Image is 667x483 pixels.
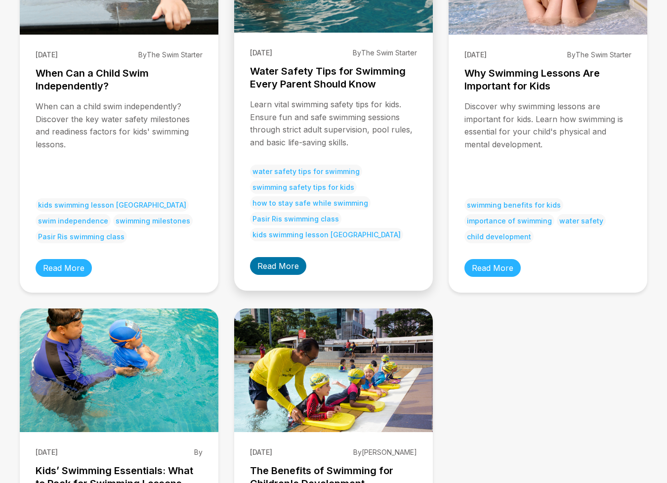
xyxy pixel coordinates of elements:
[250,98,417,149] p: Learn vital swimming safety tips for kids. Ensure fun and safe swimming sessions through strict a...
[250,257,306,275] a: Read More
[464,100,631,182] p: Discover why swimming lessons are important for kids. Learn how swimming is essential for your ch...
[36,259,92,277] a: Read More
[464,259,521,277] a: Read More
[36,50,58,59] span: [DATE]
[250,65,417,90] h3: Water Safety Tips for Swimming Every Parent Should Know
[36,198,189,212] span: kids swimming lesson [GEOGRAPHIC_DATA]
[250,448,272,456] span: [DATE]
[250,165,362,178] span: water safety tips for swimming
[567,50,631,59] span: By The Swim Starter
[36,448,58,456] span: [DATE]
[194,448,203,456] span: By
[353,448,417,456] span: By [PERSON_NAME]
[36,100,203,182] p: When can a child swim independently? Discover the key water safety milestones and readiness facto...
[557,214,606,227] span: water safety
[250,212,341,225] span: Pasir Ris swimming class
[36,230,127,243] span: Pasir Ris swimming class
[464,214,554,227] span: importance of swimming
[113,214,193,227] span: swimming milestones
[36,67,203,92] h3: When Can a Child Swim Independently?
[250,196,371,210] span: how to stay safe while swimming
[353,48,417,57] span: By The Swim Starter
[464,230,534,243] span: child development
[20,308,218,432] img: Kids’ Swimming Essentials: What to Pack for Swimming Lessons
[250,180,357,194] span: swimming safety tips for kids
[464,67,631,92] h3: Why Swimming Lessons Are Important for Kids
[138,50,203,59] span: By The Swim Starter
[250,48,272,57] span: [DATE]
[464,50,487,59] span: [DATE]
[464,198,563,212] span: swimming benefits for kids
[250,228,403,241] span: kids swimming lesson [GEOGRAPHIC_DATA]
[234,308,433,432] img: The Benefits of Swimming for Children's Development
[36,214,111,227] span: swim independence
